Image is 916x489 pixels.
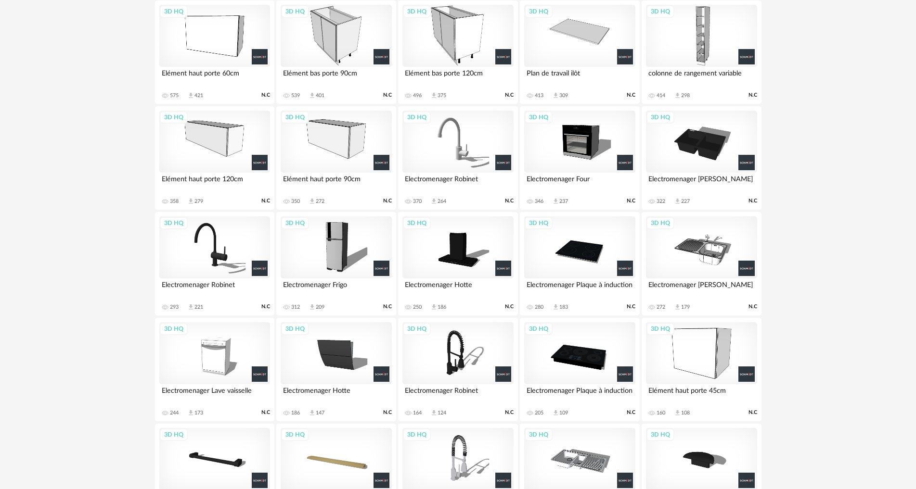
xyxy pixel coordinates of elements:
[748,409,757,416] span: N.C
[160,111,188,124] div: 3D HQ
[681,410,690,416] div: 108
[642,0,761,104] a: 3D HQ colonne de rangement variable 414 Download icon 298 N.C
[505,303,514,310] span: N.C
[681,92,690,99] div: 298
[681,198,690,205] div: 227
[281,323,309,335] div: 3D HQ
[505,198,514,204] span: N.C
[413,410,422,416] div: 164
[552,303,559,311] span: Download icon
[646,428,674,441] div: 3D HQ
[681,304,690,311] div: 179
[657,198,665,205] div: 322
[281,384,391,403] div: Electromenager Hotte
[535,410,543,416] div: 205
[398,318,517,422] a: 3D HQ Electromenager Robinet 164 Download icon 124 N.C
[160,5,188,18] div: 3D HQ
[403,428,431,441] div: 3D HQ
[316,92,324,99] div: 401
[525,428,553,441] div: 3D HQ
[674,198,681,205] span: Download icon
[642,212,761,316] a: 3D HQ Electromenager [PERSON_NAME] 272 Download icon 179 N.C
[413,92,422,99] div: 496
[194,92,203,99] div: 421
[627,303,635,310] span: N.C
[261,198,270,204] span: N.C
[520,318,639,422] a: 3D HQ Electromenager Plaque à induction 205 Download icon 109 N.C
[403,323,431,335] div: 3D HQ
[194,410,203,416] div: 173
[187,303,194,311] span: Download icon
[281,428,309,441] div: 3D HQ
[281,5,309,18] div: 3D HQ
[646,5,674,18] div: 3D HQ
[646,217,674,229] div: 3D HQ
[170,304,179,311] div: 293
[281,67,391,86] div: Elément bas porte 90cm
[383,92,392,99] span: N.C
[559,304,568,311] div: 183
[398,212,517,316] a: 3D HQ Electromenager Hotte 250 Download icon 186 N.C
[525,217,553,229] div: 3D HQ
[170,198,179,205] div: 358
[383,198,392,204] span: N.C
[505,92,514,99] span: N.C
[309,303,316,311] span: Download icon
[155,0,274,104] a: 3D HQ Elément haut porte 60cm 575 Download icon 421 N.C
[159,278,270,298] div: Electromenager Robinet
[674,92,681,99] span: Download icon
[187,198,194,205] span: Download icon
[276,318,396,422] a: 3D HQ Electromenager Hotte 186 Download icon 147 N.C
[646,67,757,86] div: colonne de rangement variable
[316,304,324,311] div: 209
[657,410,665,416] div: 160
[505,409,514,416] span: N.C
[535,198,543,205] div: 346
[430,303,438,311] span: Download icon
[309,198,316,205] span: Download icon
[159,67,270,86] div: Elément haut porte 60cm
[413,304,422,311] div: 250
[525,111,553,124] div: 3D HQ
[159,173,270,192] div: Elément haut porte 120cm
[261,303,270,310] span: N.C
[524,384,635,403] div: Electromenager Plaque à induction
[748,198,757,204] span: N.C
[520,0,639,104] a: 3D HQ Plan de travail ilôt 413 Download icon 309 N.C
[552,92,559,99] span: Download icon
[403,5,431,18] div: 3D HQ
[402,384,513,403] div: Electromenager Robinet
[646,173,757,192] div: Electromenager [PERSON_NAME]
[559,92,568,99] div: 309
[155,106,274,210] a: 3D HQ Elément haut porte 120cm 358 Download icon 279 N.C
[535,304,543,311] div: 280
[520,106,639,210] a: 3D HQ Electromenager Four 346 Download icon 237 N.C
[281,173,391,192] div: Elément haut porte 90cm
[627,92,635,99] span: N.C
[316,198,324,205] div: 272
[438,304,446,311] div: 186
[187,92,194,99] span: Download icon
[552,198,559,205] span: Download icon
[160,323,188,335] div: 3D HQ
[552,409,559,416] span: Download icon
[281,111,309,124] div: 3D HQ
[291,92,300,99] div: 539
[438,410,446,416] div: 124
[281,217,309,229] div: 3D HQ
[748,92,757,99] span: N.C
[535,92,543,99] div: 413
[316,410,324,416] div: 147
[261,92,270,99] span: N.C
[430,198,438,205] span: Download icon
[398,0,517,104] a: 3D HQ Elément bas porte 120cm 496 Download icon 375 N.C
[383,409,392,416] span: N.C
[160,428,188,441] div: 3D HQ
[155,212,274,316] a: 3D HQ Electromenager Robinet 293 Download icon 221 N.C
[627,198,635,204] span: N.C
[309,92,316,99] span: Download icon
[155,318,274,422] a: 3D HQ Electromenager Lave vaisselle 244 Download icon 173 N.C
[525,323,553,335] div: 3D HQ
[281,278,391,298] div: Electromenager Frigo
[525,5,553,18] div: 3D HQ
